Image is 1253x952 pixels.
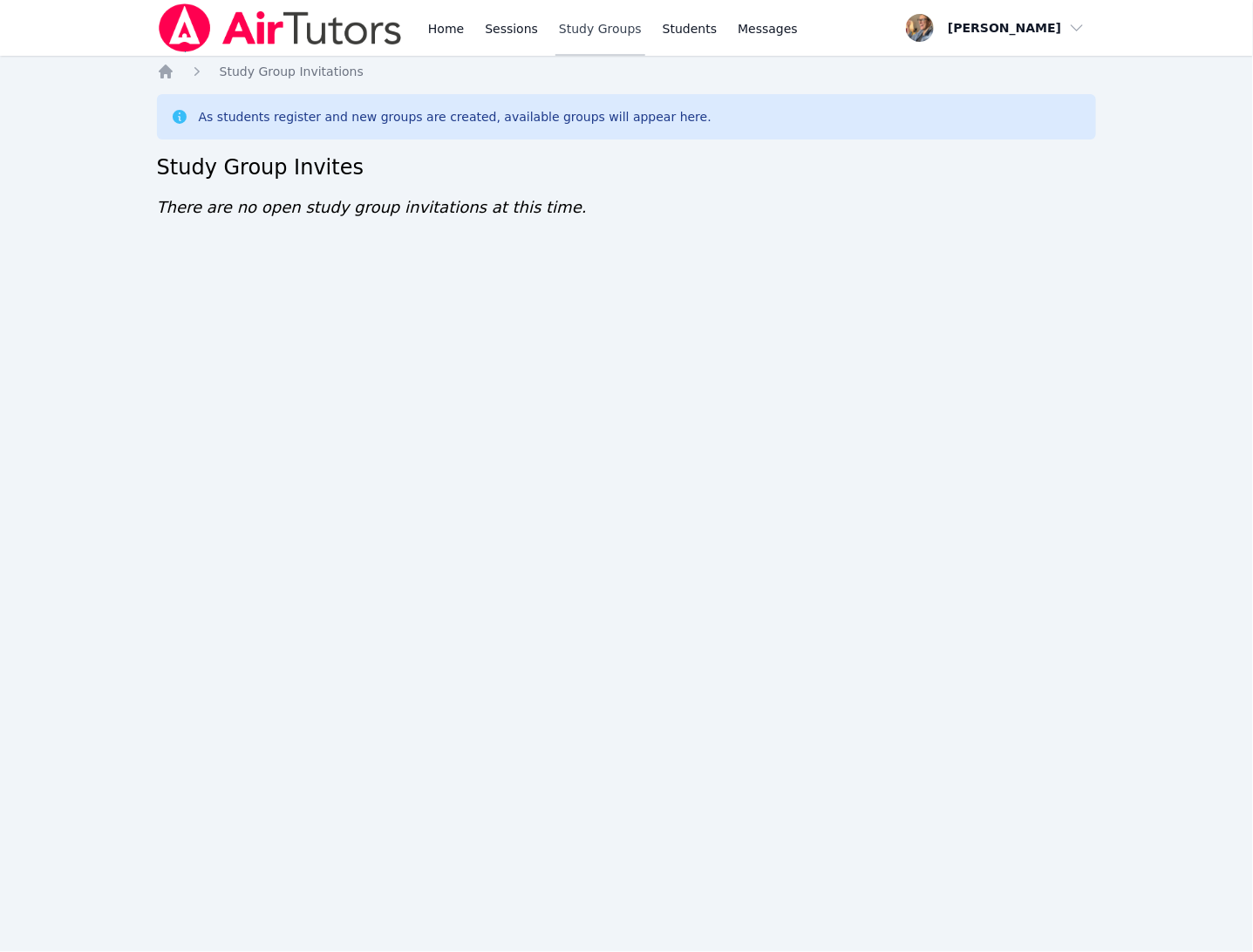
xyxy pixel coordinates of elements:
[220,63,364,80] a: Study Group Invitations
[157,3,404,52] img: Air Tutors
[157,63,1097,80] nav: Breadcrumb
[199,108,712,126] div: As students register and new groups are created, available groups will appear here.
[738,20,798,37] span: Messages
[157,198,587,216] span: There are no open study group invitations at this time.
[220,65,364,78] span: Study Group Invitations
[157,153,1097,181] h2: Study Group Invites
